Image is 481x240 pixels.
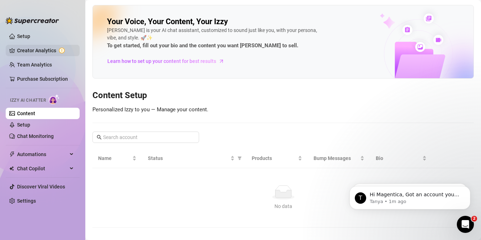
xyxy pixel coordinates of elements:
[107,27,320,50] div: [PERSON_NAME] is your AI chat assistant, customized to sound just like you, with your persona, vi...
[17,45,74,56] a: Creator Analytics exclamation-circle
[237,156,242,160] span: filter
[98,154,131,162] span: Name
[457,216,474,233] iframe: Intercom live chat
[218,58,225,65] span: arrow-right
[142,149,246,168] th: Status
[97,135,102,140] span: search
[17,198,36,204] a: Settings
[92,106,208,113] span: Personalized Izzy to you — Manage your content.
[92,90,474,101] h3: Content Setup
[92,149,142,168] th: Name
[363,6,474,78] img: ai-chatter-content-library-cLFOSyPT.png
[9,166,14,171] img: Chat Copilot
[314,154,359,162] span: Bump Messages
[9,151,15,157] span: thunderbolt
[6,17,59,24] img: logo-BBDzfeDw.svg
[17,122,30,128] a: Setup
[107,55,230,67] a: Learn how to set up your content for best results
[17,149,68,160] span: Automations
[101,202,465,210] div: No data
[370,149,432,168] th: Bio
[10,97,46,104] span: Izzy AI Chatter
[471,216,477,222] span: 2
[107,17,228,27] h2: Your Voice, Your Content, Your Izzy
[246,149,308,168] th: Products
[236,153,243,164] span: filter
[17,62,52,68] a: Team Analytics
[49,94,60,105] img: AI Chatter
[17,163,68,174] span: Chat Copilot
[103,133,189,141] input: Search account
[339,171,481,221] iframe: Intercom notifications message
[17,111,35,116] a: Content
[17,133,54,139] a: Chat Monitoring
[17,73,74,85] a: Purchase Subscription
[252,154,297,162] span: Products
[148,154,229,162] span: Status
[107,57,216,65] span: Learn how to set up your content for best results
[376,154,421,162] span: Bio
[17,184,65,190] a: Discover Viral Videos
[308,149,370,168] th: Bump Messages
[17,33,30,39] a: Setup
[107,42,298,49] strong: To get started, fill out your bio and the content you want [PERSON_NAME] to sell.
